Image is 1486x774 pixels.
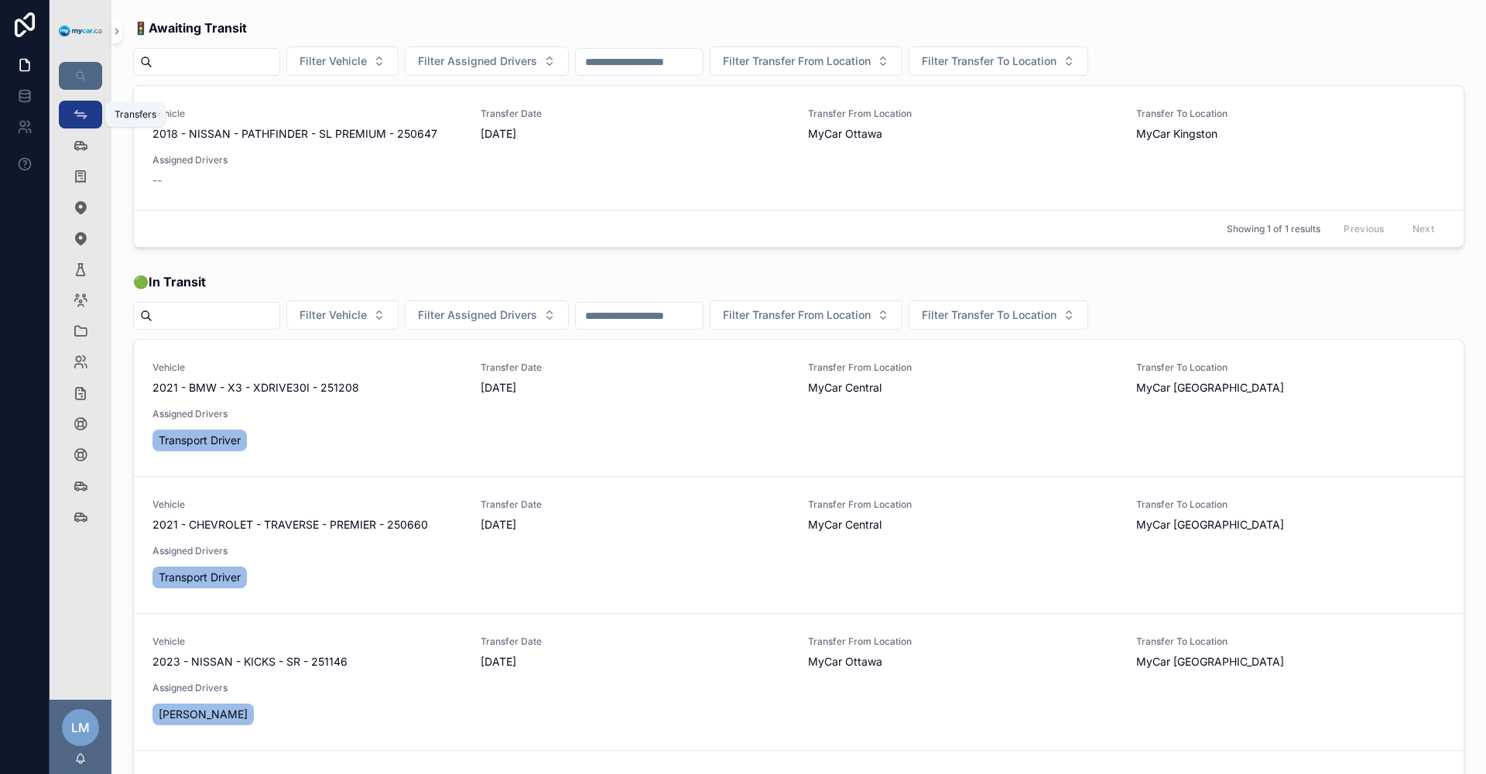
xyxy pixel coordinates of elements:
[149,274,206,289] strong: In Transit
[909,300,1088,330] button: Select Button
[286,300,399,330] button: Select Button
[115,108,156,121] div: Transfers
[405,46,569,76] button: Select Button
[134,476,1464,613] a: Vehicle2021 - CHEVROLET - TRAVERSE - PREMIER - 250660Transfer Date[DATE]Transfer From LocationMyC...
[808,126,882,142] span: MyCar Ottawa
[152,498,462,511] span: Vehicle
[152,635,462,648] span: Vehicle
[405,300,569,330] button: Select Button
[159,707,248,722] span: [PERSON_NAME]
[418,53,537,69] span: Filter Assigned Drivers
[808,108,1118,120] span: Transfer From Location
[808,654,882,670] span: MyCar Ottawa
[710,46,902,76] button: Select Button
[152,126,437,142] span: 2018 - NISSAN - PATHFINDER - SL PREMIUM - 250647
[134,340,1464,476] a: Vehicle2021 - BMW - X3 - XDRIVE30I - 251208Transfer Date[DATE]Transfer From LocationMyCar Central...
[808,380,882,396] span: MyCar Central
[71,718,90,737] span: LM
[152,361,462,374] span: Vehicle
[152,545,462,557] span: Assigned Drivers
[152,380,359,396] span: 2021 - BMW - X3 - XDRIVE30I - 251208
[1227,223,1320,235] span: Showing 1 of 1 results
[152,408,462,420] span: Assigned Drivers
[152,517,428,533] span: 2021 - CHEVROLET - TRAVERSE - PREMIER - 250660
[481,126,790,142] span: [DATE]
[1136,498,1446,511] span: Transfer To Location
[922,307,1056,323] span: Filter Transfer To Location
[808,361,1118,374] span: Transfer From Location
[1136,380,1284,396] span: MyCar [GEOGRAPHIC_DATA]
[808,517,882,533] span: MyCar Central
[133,19,247,37] span: 🚦
[808,498,1118,511] span: Transfer From Location
[481,517,790,533] span: [DATE]
[481,654,790,670] span: [DATE]
[50,90,111,700] div: scrollable content
[133,272,206,291] span: 🟢
[723,307,871,323] span: Filter Transfer From Location
[909,46,1088,76] button: Select Button
[1136,635,1446,648] span: Transfer To Location
[481,361,790,374] span: Transfer Date
[152,108,462,120] span: Vehicle
[1136,108,1446,120] span: Transfer To Location
[159,433,241,448] span: Transport Driver
[481,635,790,648] span: Transfer Date
[134,86,1464,210] a: Vehicle2018 - NISSAN - PATHFINDER - SL PREMIUM - 250647Transfer Date[DATE]Transfer From LocationM...
[159,570,241,585] span: Transport Driver
[710,300,902,330] button: Select Button
[1136,654,1284,670] span: MyCar [GEOGRAPHIC_DATA]
[481,380,790,396] span: [DATE]
[300,53,367,69] span: Filter Vehicle
[59,26,102,37] img: App logo
[481,498,790,511] span: Transfer Date
[152,154,462,166] span: Assigned Drivers
[922,53,1056,69] span: Filter Transfer To Location
[300,307,367,323] span: Filter Vehicle
[723,53,871,69] span: Filter Transfer From Location
[418,307,537,323] span: Filter Assigned Drivers
[808,635,1118,648] span: Transfer From Location
[481,108,790,120] span: Transfer Date
[149,20,247,36] strong: Awaiting Transit
[1136,361,1446,374] span: Transfer To Location
[1136,126,1217,142] span: MyCar Kingston
[152,682,462,694] span: Assigned Drivers
[1136,517,1284,533] span: MyCar [GEOGRAPHIC_DATA]
[152,173,162,188] span: --
[134,613,1464,750] a: Vehicle2023 - NISSAN - KICKS - SR - 251146Transfer Date[DATE]Transfer From LocationMyCar OttawaTr...
[152,654,348,670] span: 2023 - NISSAN - KICKS - SR - 251146
[286,46,399,76] button: Select Button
